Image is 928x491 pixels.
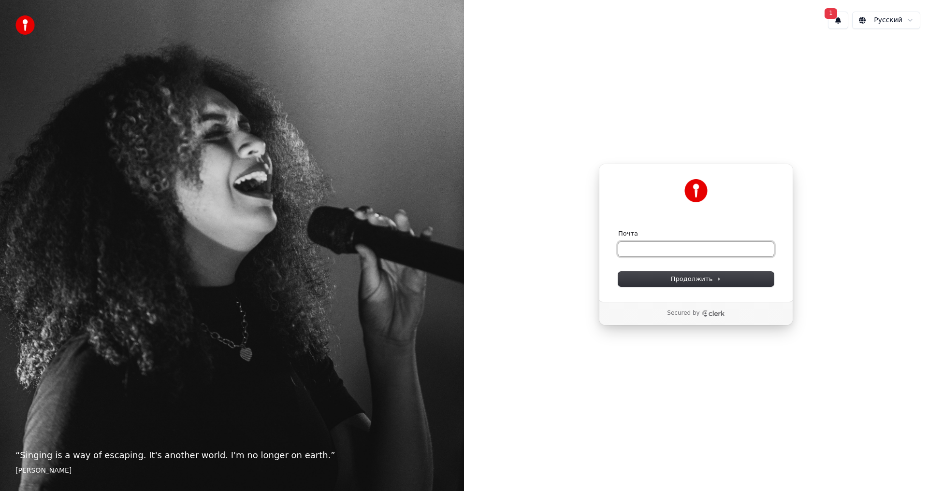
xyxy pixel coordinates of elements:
label: Почта [618,229,638,238]
span: Продолжить [671,275,722,283]
button: 1 [828,12,848,29]
footer: [PERSON_NAME] [15,466,449,476]
span: 1 [825,8,837,19]
img: Youka [684,179,708,202]
p: Secured by [667,309,699,317]
button: Продолжить [618,272,774,286]
img: youka [15,15,35,35]
p: “ Singing is a way of escaping. It's another world. I'm no longer on earth. ” [15,449,449,462]
a: Clerk logo [702,310,725,317]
